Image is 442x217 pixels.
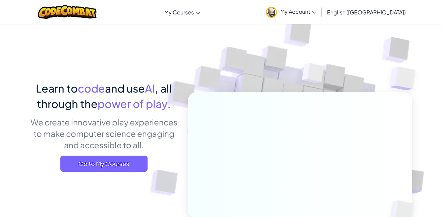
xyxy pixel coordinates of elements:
[98,97,167,110] span: power of play
[36,82,78,95] span: Learn to
[324,3,409,21] a: English ([GEOGRAPHIC_DATA])
[161,3,203,21] a: My Courses
[327,9,406,16] span: English ([GEOGRAPHIC_DATA])
[167,97,171,110] span: .
[78,82,105,95] span: code
[164,9,194,16] span: My Courses
[263,1,320,22] a: My Account
[38,5,97,19] img: CodeCombat logo
[376,50,434,107] img: Overlap cubes
[30,116,178,151] p: We create innovative play experiences to make computer science engaging and accessible to all.
[280,8,316,15] span: My Account
[266,7,277,18] img: avatar
[105,82,145,95] span: and use
[289,50,338,100] img: Overlap cubes
[145,82,155,95] span: AI
[60,156,148,172] a: Go to My Courses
